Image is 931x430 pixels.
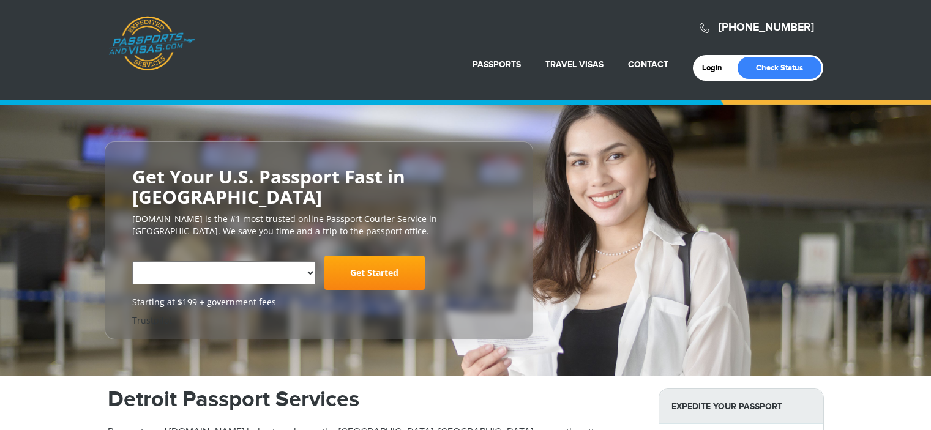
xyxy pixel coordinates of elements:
[719,21,814,34] a: [PHONE_NUMBER]
[628,59,668,70] a: Contact
[108,16,195,71] a: Passports & [DOMAIN_NAME]
[473,59,521,70] a: Passports
[132,213,506,237] p: [DOMAIN_NAME] is the #1 most trusted online Passport Courier Service in [GEOGRAPHIC_DATA]. We sav...
[738,57,821,79] a: Check Status
[659,389,823,424] strong: Expedite Your Passport
[132,314,172,326] a: Trustpilot
[132,166,506,207] h2: Get Your U.S. Passport Fast in [GEOGRAPHIC_DATA]
[132,296,506,308] span: Starting at $199 + government fees
[324,256,425,290] a: Get Started
[108,388,640,410] h1: Detroit Passport Services
[702,63,731,73] a: Login
[545,59,604,70] a: Travel Visas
